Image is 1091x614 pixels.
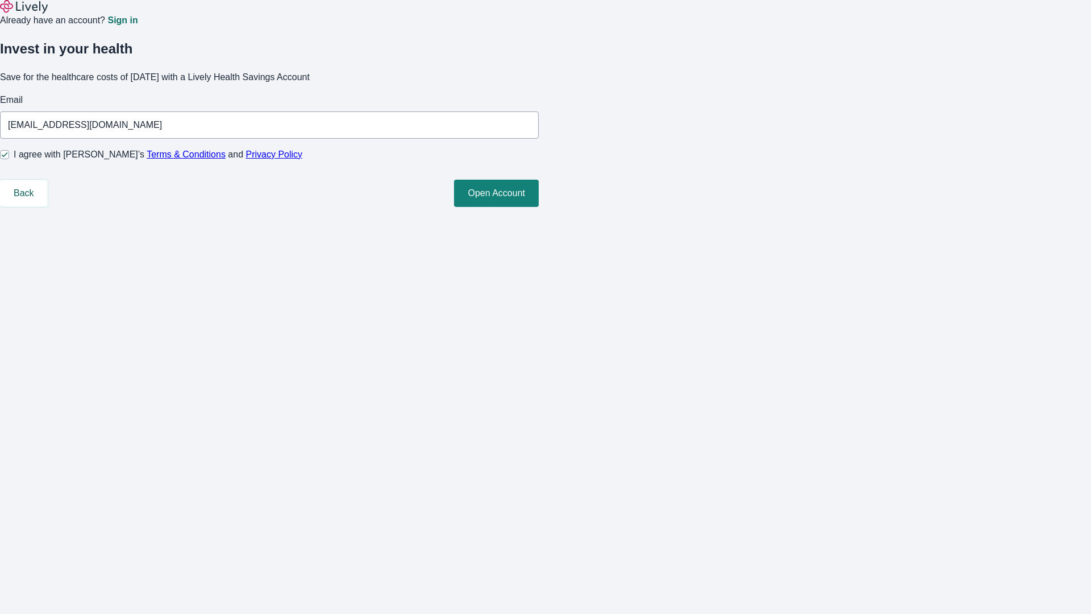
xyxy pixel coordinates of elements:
span: I agree with [PERSON_NAME]’s and [14,148,302,161]
a: Sign in [107,16,138,25]
button: Open Account [454,180,539,207]
a: Privacy Policy [246,150,303,159]
a: Terms & Conditions [147,150,226,159]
